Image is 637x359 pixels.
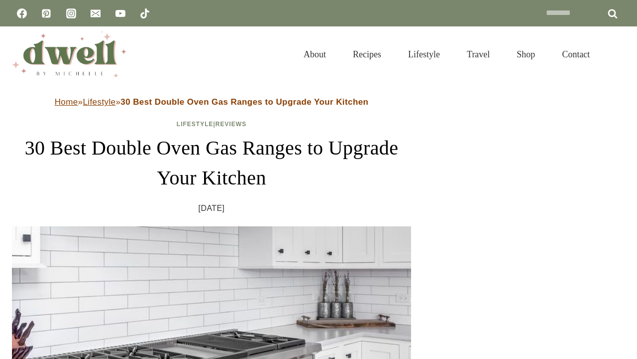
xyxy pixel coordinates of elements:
h1: 30 Best Double Oven Gas Ranges to Upgrade Your Kitchen [12,133,411,193]
nav: Primary Navigation [290,37,603,72]
a: Facebook [12,3,32,23]
a: Contact [548,37,603,72]
a: Reviews [215,121,246,128]
a: About [290,37,339,72]
a: Lifestyle [83,97,115,107]
a: Home [55,97,78,107]
time: [DATE] [199,201,225,216]
strong: 30 Best Double Oven Gas Ranges to Upgrade Your Kitchen [120,97,368,107]
a: Lifestyle [177,121,213,128]
a: Email [86,3,106,23]
span: | [177,121,246,128]
a: Lifestyle [395,37,453,72]
img: DWELL by michelle [12,31,126,77]
a: Recipes [339,37,395,72]
a: Instagram [61,3,81,23]
a: YouTube [110,3,130,23]
a: TikTok [135,3,155,23]
a: Shop [503,37,548,72]
a: Travel [453,37,503,72]
a: Pinterest [36,3,56,23]
button: View Search Form [608,46,625,63]
span: » » [55,97,369,107]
